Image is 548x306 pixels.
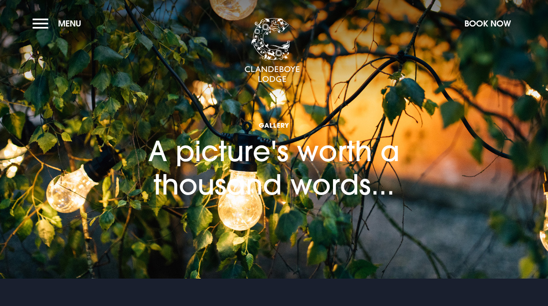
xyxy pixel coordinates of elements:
button: Menu [33,13,86,33]
img: Clandeboye Lodge [244,18,300,83]
h1: A picture's worth a thousand words... [88,82,460,201]
button: Book Now [460,13,515,33]
span: Menu [58,18,81,29]
span: Gallery [88,121,460,130]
